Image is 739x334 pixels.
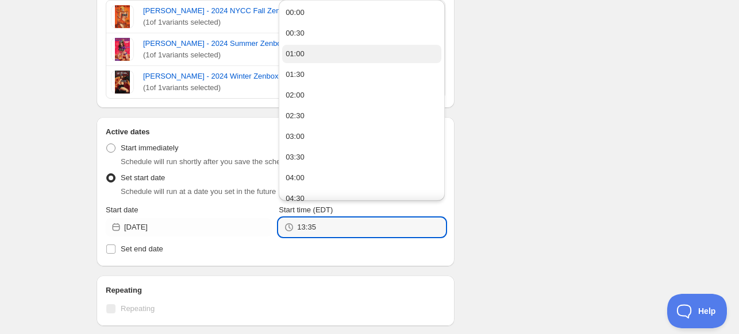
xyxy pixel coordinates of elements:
div: 00:30 [286,28,305,39]
span: Start immediately [121,143,178,152]
iframe: Toggle Customer Support [667,294,728,328]
div: 00:00 [286,7,305,18]
button: 01:00 [282,45,441,63]
button: 03:30 [282,148,441,166]
div: 02:30 [286,110,305,122]
button: 02:30 [282,107,441,125]
div: 02:00 [286,90,305,101]
span: ( 1 of 1 variants selected) [143,17,382,28]
h2: Active dates [106,126,445,138]
span: ( 1 of 1 variants selected) [143,82,382,94]
a: [PERSON_NAME] - 2024 NYCC Fall Zenbox Collectible Cover - LE 25 [143,5,382,17]
a: [PERSON_NAME] - 2024 Summer Zenbox Collectible Cover - LE 25 [143,38,382,49]
div: 04:00 [286,172,305,184]
button: 02:00 [282,86,441,104]
span: Schedule will run at a date you set in the future [121,187,276,196]
a: [PERSON_NAME] - 2024 Winter Zenbox Collectible Cover - LE 25 [143,71,382,82]
div: 03:00 [286,131,305,142]
span: Start time (EDT) [279,205,333,214]
button: 00:00 [282,3,441,22]
span: Start date [106,205,138,214]
div: 04:30 [286,193,305,204]
span: Schedule will run shortly after you save the schedule [121,157,295,166]
h2: Repeating [106,285,445,296]
button: 04:30 [282,189,441,208]
span: ( 1 of 1 variants selected) [143,49,382,61]
span: Repeating [121,304,155,313]
span: Set start date [121,173,165,182]
button: 03:00 [282,127,441,146]
div: 03:30 [286,152,305,163]
div: 01:00 [286,48,305,60]
button: 01:30 [282,65,441,84]
button: 04:00 [282,169,441,187]
button: 00:30 [282,24,441,42]
span: Set end date [121,244,163,253]
div: 01:30 [286,69,305,80]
